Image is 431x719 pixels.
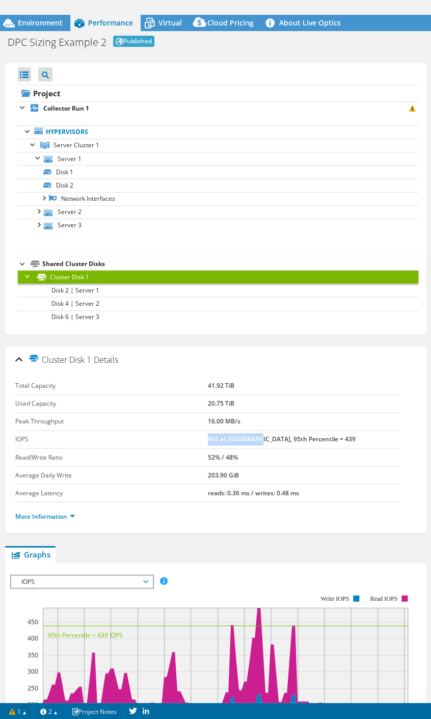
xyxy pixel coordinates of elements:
b: 16.00 MB/s [208,417,240,425]
span: IOPS [16,575,147,588]
a: Disk 2 | Server 1 [18,283,418,297]
span: Graphs [10,549,50,559]
a: Cluster Disk 1 [18,270,418,283]
a: About Live Optics [261,15,348,31]
div: Shared Cluster Disks [42,258,418,270]
a: Network Interfaces [18,192,418,205]
span: Environment [18,18,63,28]
a: 2 [33,705,65,717]
a: Project [18,85,418,101]
span: Details [94,354,118,365]
a: 1 [2,705,34,717]
text: Write IOPS [320,595,349,602]
label: Peak Throughput [15,416,208,427]
text: 250 [28,683,38,692]
b: Collector Run 1 [43,104,89,113]
text: 350 [28,650,38,659]
span: Cloud Pricing [207,18,254,28]
span: Performance [88,18,133,28]
span: Cluster Disk 1 [29,354,91,365]
h1: DPC Sizing Example 2 [8,37,106,47]
text: 95th Percentile = 439 IOPS [48,630,123,639]
a: Server 2 [18,205,418,219]
label: IOPS [15,434,208,444]
text: Read IOPS [370,595,397,602]
a: Disk 6 | Server 3 [18,310,418,324]
a: Project Notes [64,705,124,717]
a: Collector Run 1 [18,101,418,115]
b: 41.92 TiB [208,381,234,390]
a: More Information [15,512,75,520]
text: 400 [28,633,38,642]
a: Hypervisors [18,125,418,139]
a: Server Cluster 1 [18,139,418,152]
a: Server 3 [18,219,418,232]
b: 203.90 GiB [208,470,239,479]
b: 52% / 48% [208,452,238,461]
label: Average Daily Write [15,470,208,480]
a: Disk 4 | Server 2 [18,297,418,310]
span: Server Cluster 1 [53,141,99,149]
text: 300 [28,667,38,675]
text: 200 [28,700,38,708]
a: Disk 2 [18,178,418,192]
span: Published [113,36,154,47]
label: Read/Write Ratio [15,452,208,462]
a: Disk 1 [18,165,418,178]
b: 493 at [GEOGRAPHIC_DATA], 95th Percentile = 439 [208,435,356,443]
label: Total Capacity [15,381,208,391]
span: Virtual [158,18,182,28]
label: Average Latency [15,488,208,498]
text: 450 [28,617,38,626]
b: reads: 0.36 ms / writes: 0.48 ms [208,488,299,497]
b: 20.75 TiB [208,399,234,408]
label: Used Capacity [15,398,208,409]
a: Server 1 [18,152,418,165]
